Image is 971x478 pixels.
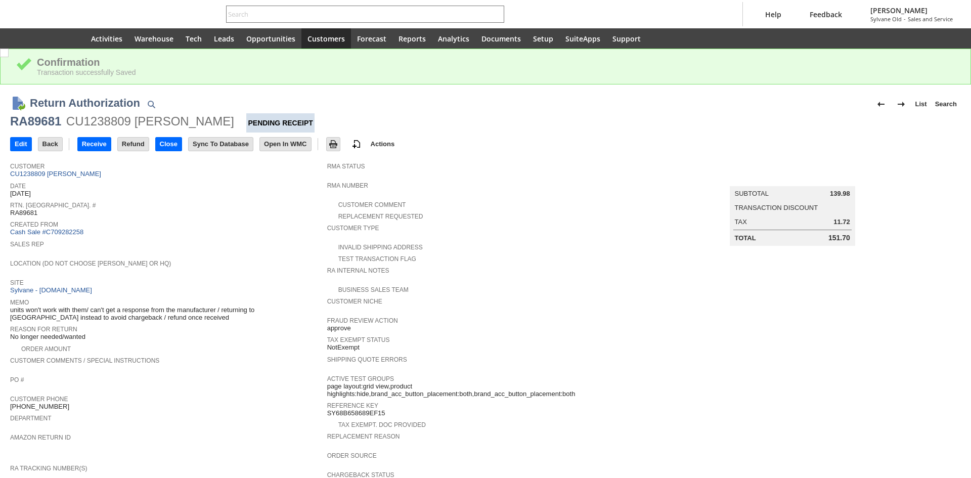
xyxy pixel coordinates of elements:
a: Location (Do Not Choose [PERSON_NAME] or HQ) [10,260,171,267]
a: Rtn. [GEOGRAPHIC_DATA]. # [10,202,96,209]
a: Date [10,183,26,190]
span: page layout:grid view,product highlights:hide,brand_acc_button_placement:both,brand_acc_button_pl... [327,382,639,398]
a: Fraud Review Action [327,317,398,324]
img: add-record.svg [350,138,363,150]
span: Opportunities [246,34,295,44]
a: Cash Sale #C709282258 [10,228,83,236]
div: Transaction successfully Saved [37,68,955,76]
a: Customer [10,163,45,170]
a: PO # [10,376,24,383]
span: No longer needed/wanted [10,333,85,341]
span: SuiteApps [565,34,600,44]
div: Shortcuts [36,28,61,49]
a: Reports [392,28,432,49]
a: Memo [10,299,29,306]
a: Active Test Groups [327,375,394,382]
input: Search [227,8,490,20]
span: 139.98 [830,190,850,198]
span: Activities [91,34,122,44]
span: Sylvane Old [870,15,902,23]
span: approve [327,324,351,332]
img: Previous [875,98,887,110]
a: Leads [208,28,240,49]
a: Transaction Discount [735,204,818,211]
a: Customer Comment [338,201,406,208]
a: Site [10,279,24,286]
input: Edit [11,138,31,151]
span: RA89681 [10,209,37,217]
a: Recent Records [12,28,36,49]
a: Amazon Return ID [10,434,71,441]
div: RA89681 [10,113,61,129]
img: Quick Find [145,98,157,110]
a: Documents [475,28,527,49]
span: [DATE] [10,190,31,198]
span: units won't work with them/ can't get a response from the manufacturer / returning to [GEOGRAPHIC... [10,306,322,322]
a: Analytics [432,28,475,49]
a: Test Transaction Flag [338,255,416,263]
a: Tech [180,28,208,49]
svg: Shortcuts [42,32,55,45]
a: RMA Number [327,182,368,189]
a: RA Internal Notes [327,267,389,274]
a: Tax Exempt. Doc Provided [338,421,426,428]
img: Next [895,98,907,110]
a: SuiteApps [559,28,606,49]
a: Customer Niche [327,298,382,305]
input: Sync To Database [189,138,253,151]
span: Reports [399,34,426,44]
a: Customer Comments / Special Instructions [10,357,159,364]
a: Activities [85,28,128,49]
img: Print [327,138,339,150]
a: Reason For Return [10,326,77,333]
a: CU1238809 [PERSON_NAME] [10,170,104,178]
a: Customer Phone [10,396,68,403]
a: Opportunities [240,28,301,49]
span: Feedback [810,10,842,19]
a: RMA Status [327,163,365,170]
a: Reference Key [327,402,378,409]
span: Warehouse [135,34,173,44]
span: Tech [186,34,202,44]
span: Help [765,10,781,19]
a: Invalid Shipping Address [338,244,423,251]
span: Documents [481,34,521,44]
a: Order Source [327,452,377,459]
a: List [911,96,931,112]
a: Actions [367,140,399,148]
div: Confirmation [37,57,955,68]
a: Business Sales Team [338,286,409,293]
a: Replacement reason [327,433,400,440]
a: Department [10,415,52,422]
a: Sylvane - [DOMAIN_NAME] [10,286,95,294]
svg: Home [67,32,79,45]
span: Leads [214,34,234,44]
span: NotExempt [327,343,360,352]
span: - [904,15,906,23]
a: Shipping Quote Errors [327,356,407,363]
a: Customer Type [327,225,379,232]
a: Tax Exempt Status [327,336,390,343]
span: [PHONE_NUMBER] [10,403,69,411]
input: Open In WMC [260,138,311,151]
a: Home [61,28,85,49]
span: Forecast [357,34,386,44]
svg: Recent Records [18,32,30,45]
span: 11.72 [833,218,850,226]
a: Subtotal [735,190,769,197]
a: Replacement Requested [338,213,423,220]
span: [PERSON_NAME] [870,6,953,15]
input: Refund [118,138,149,151]
a: Created From [10,221,58,228]
span: Analytics [438,34,469,44]
input: Back [38,138,62,151]
span: Sales and Service [908,15,953,23]
a: Search [931,96,961,112]
span: Setup [533,34,553,44]
span: 151.70 [828,234,850,242]
a: Forecast [351,28,392,49]
a: Setup [527,28,559,49]
input: Print [327,138,340,151]
a: Tax [735,218,747,226]
input: Close [156,138,182,151]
